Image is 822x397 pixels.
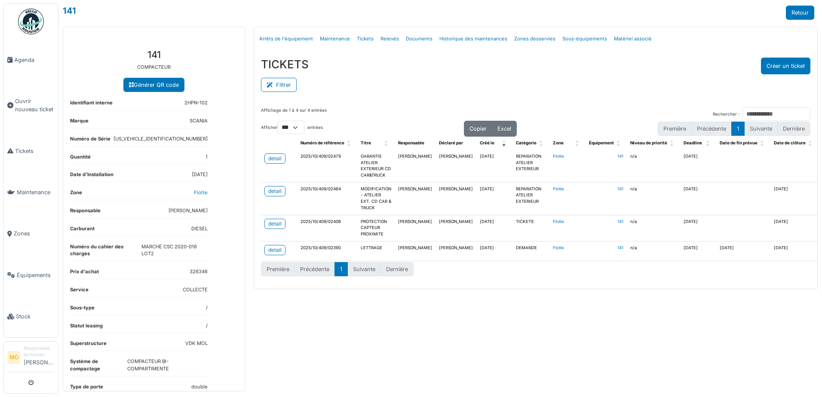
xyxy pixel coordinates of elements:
[512,182,549,215] td: REPARATION ATELIER EXTERIEUR
[436,29,511,49] a: Historique des maintenances
[127,358,208,373] dd: COMPACTEUR BI-COMPARTIMENTE
[395,241,436,261] td: [PERSON_NAME]
[361,140,371,145] span: Titre
[731,122,745,136] button: 1
[206,322,208,330] dd: /
[357,150,395,182] td: GARANTIE ATELIER EXTERIEUR CD CAR&TRUCK
[377,29,402,49] a: Relevés
[190,117,208,125] dd: SCANIA
[627,182,680,215] td: n/a
[70,99,113,110] dt: Identifiant interne
[183,286,208,293] dd: COLLECTE
[553,154,564,159] a: Flotte
[278,121,304,134] select: Afficherentrées
[770,215,819,241] td: [DATE]
[512,215,549,241] td: TICKETS
[436,150,476,182] td: [PERSON_NAME]
[70,304,95,315] dt: Sous-type
[268,187,282,195] div: detail
[553,245,564,250] a: Flotte
[334,262,348,276] button: 1
[516,140,537,145] span: Catégorie
[436,241,476,261] td: [PERSON_NAME]
[808,137,813,150] span: Date de clôture: Activate to sort
[261,58,309,71] h3: TICKETS
[402,29,436,49] a: Documents
[191,383,208,391] dd: double
[169,207,208,214] dd: [PERSON_NAME]
[395,150,436,182] td: [PERSON_NAME]
[436,215,476,241] td: [PERSON_NAME]
[264,245,285,255] a: detail
[268,246,282,254] div: detail
[16,312,55,321] span: Stock
[497,125,511,132] span: Excel
[268,220,282,228] div: detail
[70,117,89,128] dt: Marque
[4,171,58,213] a: Maintenance
[680,150,716,182] td: [DATE]
[17,188,55,196] span: Maintenance
[512,241,549,261] td: DEMANDE
[627,241,680,261] td: n/a
[268,155,282,162] div: detail
[70,153,91,164] dt: Quantité
[7,345,55,372] a: MD Responsable technicien[PERSON_NAME]
[206,304,208,311] dd: /
[480,140,494,145] span: Créé le
[575,137,580,150] span: Zone: Activate to sort
[492,121,517,137] button: Excel
[770,241,819,261] td: [DATE]
[684,140,702,145] span: Deadline
[18,9,44,34] img: Badge_color-CXgf-gQk.svg
[4,80,58,130] a: Ouvrir nouveau ticket
[617,219,623,224] a: 141
[384,137,390,150] span: Titre: Activate to sort
[14,56,55,64] span: Agenda
[680,182,716,215] td: [DATE]
[264,219,285,229] a: detail
[617,154,623,159] a: 141
[297,182,357,215] td: 2025/10/409/02464
[476,182,512,215] td: [DATE]
[347,137,352,150] span: Numéro de référence: Activate to sort
[70,189,82,200] dt: Zone
[617,245,623,250] a: 141
[770,182,819,215] td: [DATE]
[261,78,297,92] button: Filtrer
[301,140,344,145] span: Numéro de référence
[476,150,512,182] td: [DATE]
[70,207,101,218] dt: Responsable
[141,243,208,258] dd: MARCHE CSC 2020-016 LOT2
[539,137,544,150] span: Catégorie: Activate to sort
[24,345,55,358] div: Responsable technicien
[185,340,208,347] dd: VDK MOL
[4,130,58,171] a: Tickets
[17,271,55,279] span: Équipements
[190,268,208,275] dd: 326346
[4,296,58,337] a: Stock
[192,171,208,178] dd: [DATE]
[70,340,107,351] dt: Superstructure
[357,241,395,261] td: LETTRAGE
[24,345,55,370] li: [PERSON_NAME]
[70,49,238,60] h3: 141
[4,39,58,80] a: Agenda
[511,29,559,49] a: Zones desservies
[658,122,810,136] nav: pagination
[63,6,76,16] a: 141
[297,150,357,182] td: 2025/10/409/02479
[70,268,99,279] dt: Prix d'achat
[610,29,655,49] a: Matériel associé
[70,135,110,146] dt: Numéro de Série
[713,111,739,118] label: Rechercher :
[720,140,758,145] span: Date de fin prévue
[464,121,492,137] button: Copier
[589,140,614,145] span: Équipement
[553,140,564,145] span: Zone
[123,78,184,92] a: Générer QR code
[617,186,623,191] a: 141
[70,383,103,394] dt: Type de porte
[502,137,507,150] span: Créé le: Activate to remove sorting
[261,121,323,134] label: Afficher entrées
